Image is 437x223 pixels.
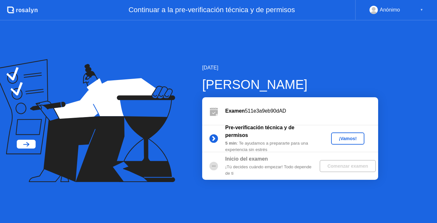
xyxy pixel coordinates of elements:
[225,107,378,115] div: 511e3a9eb90dAD
[420,6,423,14] div: ▼
[225,156,268,162] b: Inicio del examen
[225,108,245,114] b: Examen
[225,164,317,177] div: ¡Tú decides cuándo empezar! Todo depende de ti
[331,132,364,145] button: ¡Vamos!
[322,163,373,169] div: Comenzar examen
[225,141,237,146] b: 5 min
[320,160,376,172] button: Comenzar examen
[202,64,378,72] div: [DATE]
[225,140,317,153] div: : Te ayudamos a prepararte para una experiencia sin estrés
[380,6,400,14] div: Anónimo
[202,75,378,94] div: [PERSON_NAME]
[334,136,362,141] div: ¡Vamos!
[225,125,294,138] b: Pre-verificación técnica y de permisos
